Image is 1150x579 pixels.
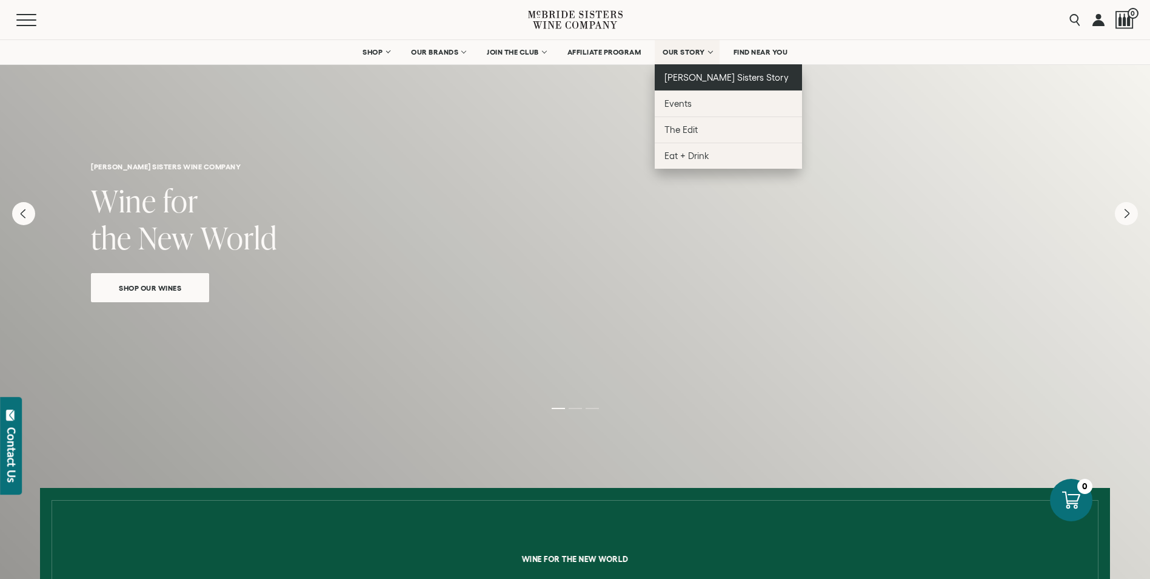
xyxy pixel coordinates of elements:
[569,408,582,409] li: Page dot 2
[91,163,1059,171] h6: [PERSON_NAME] sisters wine company
[664,98,692,109] span: Events
[655,143,802,169] a: Eat + Drink
[663,48,705,56] span: OUR STORY
[411,48,458,56] span: OUR BRANDS
[479,40,553,64] a: JOIN THE CLUB
[655,64,802,90] a: [PERSON_NAME] Sisters Story
[16,14,60,26] button: Mobile Menu Trigger
[201,217,277,259] span: World
[5,427,18,482] div: Contact Us
[560,40,649,64] a: AFFILIATE PROGRAM
[734,48,788,56] span: FIND NEAR YOU
[138,217,194,259] span: New
[1077,479,1092,494] div: 0
[487,48,539,56] span: JOIN THE CLUB
[403,40,473,64] a: OUR BRANDS
[552,408,565,409] li: Page dot 1
[655,40,720,64] a: OUR STORY
[664,124,698,135] span: The Edit
[655,117,802,143] a: The Edit
[586,408,599,409] li: Page dot 3
[91,273,209,302] a: Shop Our Wines
[91,217,132,259] span: the
[1115,202,1138,225] button: Next
[363,48,383,56] span: SHOP
[163,180,198,222] span: for
[98,281,202,295] span: Shop Our Wines
[664,151,709,161] span: Eat + Drink
[132,555,1017,563] h6: Wine for the new world
[1128,8,1138,19] span: 0
[726,40,796,64] a: FIND NEAR YOU
[12,202,35,225] button: Previous
[91,180,156,222] span: Wine
[655,90,802,117] a: Events
[664,72,789,83] span: [PERSON_NAME] Sisters Story
[355,40,397,64] a: SHOP
[567,48,641,56] span: AFFILIATE PROGRAM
